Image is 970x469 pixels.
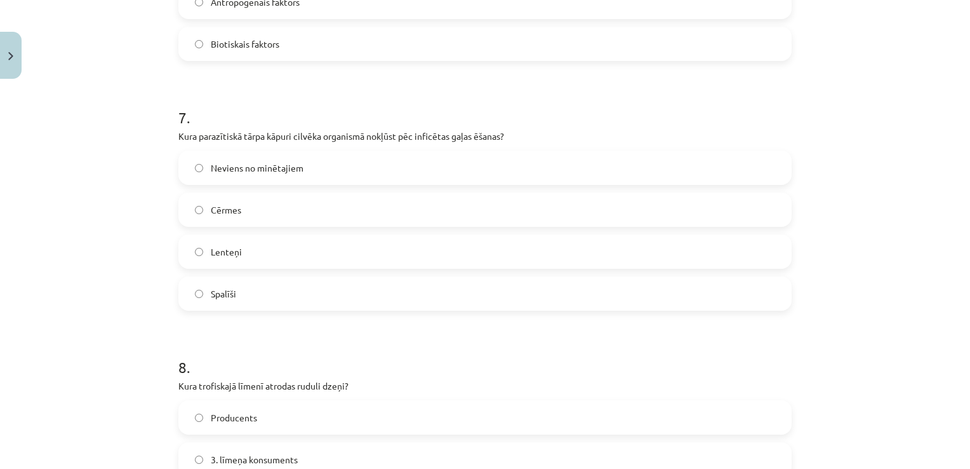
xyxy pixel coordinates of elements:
span: Producents [211,411,257,425]
span: Cērmes [211,203,241,217]
span: Spalīši [211,287,236,301]
input: Producents [195,414,203,422]
h1: 7 . [178,86,792,126]
input: Spalīši [195,290,203,298]
span: Biotiskais faktors [211,37,279,51]
p: Kura trofiskajā līmenī atrodas ruduli dzeņi? [178,379,792,393]
span: 3. līmeņa konsuments [211,453,298,466]
span: Neviens no minētajiem [211,161,303,175]
p: Kura parazītiskā tārpa kāpuri cilvēka organismā nokļūst pēc inficētas gaļas ēšanas? [178,130,792,143]
h1: 8 . [178,336,792,376]
input: Cērmes [195,206,203,214]
input: Biotiskais faktors [195,40,203,48]
input: Lenteņi [195,248,203,256]
input: 3. līmeņa konsuments [195,456,203,464]
img: icon-close-lesson-0947bae3869378f0d4975bcd49f059093ad1ed9edebbc8119c70593378902aed.svg [8,52,13,60]
span: Lenteņi [211,245,242,259]
input: Neviens no minētajiem [195,164,203,172]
